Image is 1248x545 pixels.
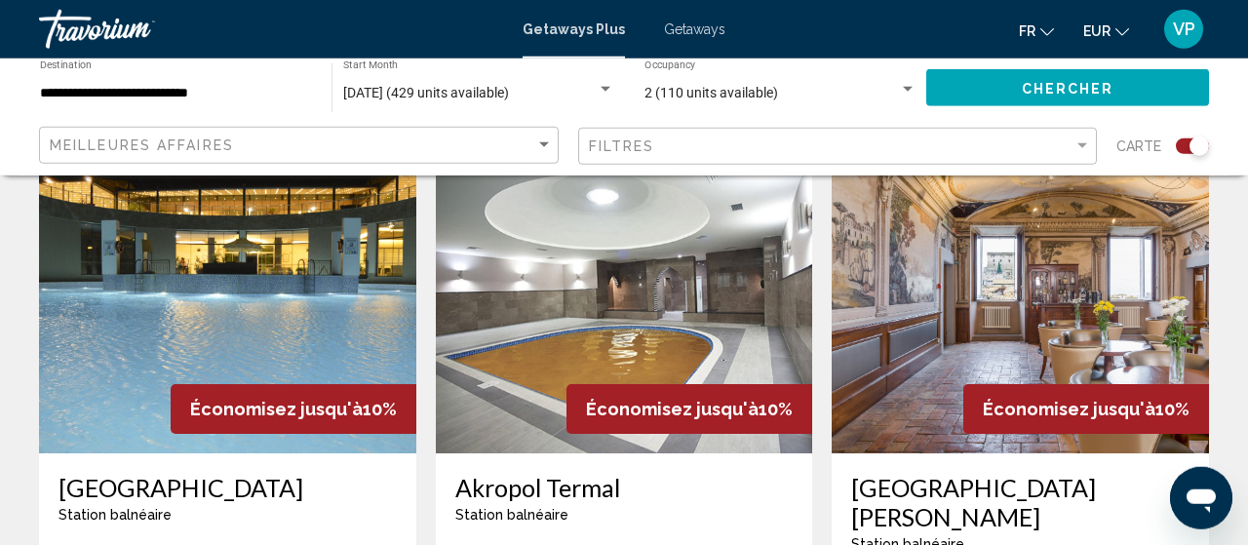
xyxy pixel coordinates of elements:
[644,85,778,100] span: 2 (110 units available)
[1158,9,1209,50] button: User Menu
[1116,133,1161,160] span: Carte
[190,399,363,419] span: Économisez jusqu'à
[926,69,1209,105] button: Chercher
[832,141,1209,453] img: RB05O01X.jpg
[1170,467,1232,529] iframe: Bouton de lancement de la fenêtre de messagerie
[589,138,655,154] span: Filtres
[39,141,416,453] img: DH79O01X.jpg
[566,384,812,434] div: 10%
[983,399,1155,419] span: Économisez jusqu'à
[1173,19,1195,39] span: VP
[50,137,234,153] span: Meilleures affaires
[523,21,625,37] a: Getaways Plus
[436,141,813,453] img: D793O01X.jpg
[664,21,725,37] a: Getaways
[1019,23,1035,39] span: fr
[851,473,1189,531] a: [GEOGRAPHIC_DATA][PERSON_NAME]
[963,384,1209,434] div: 10%
[455,473,794,502] a: Akropol Termal
[171,384,416,434] div: 10%
[1083,17,1129,45] button: Change currency
[343,85,509,100] span: [DATE] (429 units available)
[578,127,1098,167] button: Filter
[586,399,759,419] span: Économisez jusqu'à
[1022,81,1114,97] span: Chercher
[455,507,568,523] span: Station balnéaire
[1019,17,1054,45] button: Change language
[58,507,172,523] span: Station balnéaire
[39,10,503,49] a: Travorium
[58,473,397,502] a: [GEOGRAPHIC_DATA]
[1083,23,1111,39] span: EUR
[50,137,553,154] mat-select: Sort by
